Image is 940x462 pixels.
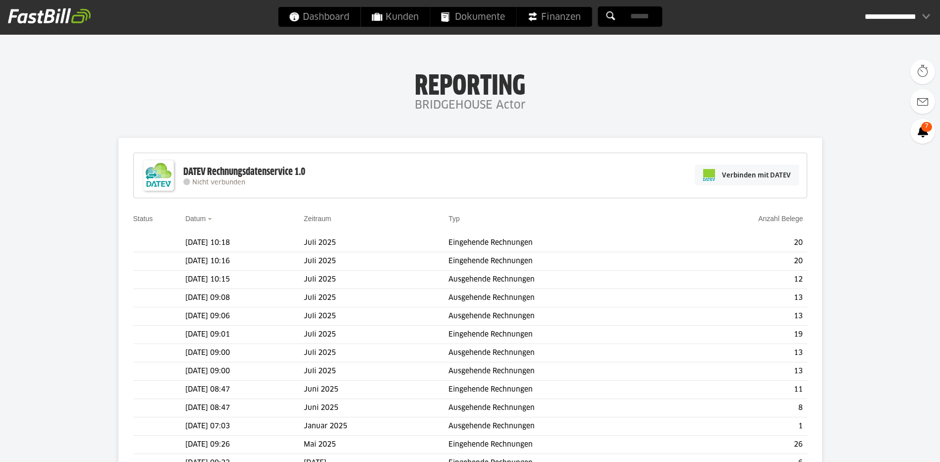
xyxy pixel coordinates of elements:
a: Status [133,215,153,223]
td: Juli 2025 [304,362,448,381]
td: Juni 2025 [304,381,448,399]
a: Kunden [361,7,430,27]
td: Juli 2025 [304,234,448,252]
a: Verbinden mit DATEV [695,165,799,185]
td: Juli 2025 [304,271,448,289]
img: DATEV-Datenservice Logo [139,156,178,195]
img: sort_desc.gif [208,218,214,220]
a: Zeitraum [304,215,331,223]
td: Juli 2025 [304,344,448,362]
td: 26 [677,436,807,454]
td: [DATE] 10:18 [185,234,304,252]
td: Eingehende Rechnungen [448,326,677,344]
td: Ausgehende Rechnungen [448,271,677,289]
span: Finanzen [527,7,581,27]
td: [DATE] 08:47 [185,381,304,399]
td: 12 [677,271,807,289]
td: Mai 2025 [304,436,448,454]
span: 7 [921,122,932,132]
td: 13 [677,362,807,381]
td: 20 [677,234,807,252]
a: Dokumente [430,7,516,27]
td: 8 [677,399,807,417]
td: [DATE] 09:00 [185,362,304,381]
td: 13 [677,344,807,362]
td: Juli 2025 [304,289,448,307]
td: Ausgehende Rechnungen [448,362,677,381]
a: Datum [185,215,206,223]
span: Kunden [372,7,419,27]
td: [DATE] 09:00 [185,344,304,362]
td: [DATE] 09:01 [185,326,304,344]
td: Eingehende Rechnungen [448,252,677,271]
a: 7 [910,119,935,144]
td: [DATE] 09:26 [185,436,304,454]
td: [DATE] 10:16 [185,252,304,271]
td: Juli 2025 [304,307,448,326]
td: Ausgehende Rechnungen [448,289,677,307]
td: Eingehende Rechnungen [448,234,677,252]
td: 19 [677,326,807,344]
td: Ausgehende Rechnungen [448,307,677,326]
td: Januar 2025 [304,417,448,436]
img: fastbill_logo_white.png [8,8,91,24]
span: Dokumente [441,7,505,27]
td: [DATE] 09:06 [185,307,304,326]
td: [DATE] 07:03 [185,417,304,436]
a: Typ [448,215,460,223]
span: Verbinden mit DATEV [722,170,791,180]
img: pi-datev-logo-farbig-24.svg [703,169,715,181]
td: [DATE] 10:15 [185,271,304,289]
td: Ausgehende Rechnungen [448,417,677,436]
a: Dashboard [278,7,360,27]
td: 13 [677,289,807,307]
span: Dashboard [289,7,349,27]
iframe: Öffnet ein Widget, in dem Sie weitere Informationen finden [864,432,930,457]
td: Eingehende Rechnungen [448,381,677,399]
td: 1 [677,417,807,436]
td: Ausgehende Rechnungen [448,399,677,417]
td: [DATE] 09:08 [185,289,304,307]
td: 20 [677,252,807,271]
h1: Reporting [99,70,841,96]
td: Eingehende Rechnungen [448,436,677,454]
td: Juli 2025 [304,252,448,271]
td: Juli 2025 [304,326,448,344]
td: [DATE] 08:47 [185,399,304,417]
td: Ausgehende Rechnungen [448,344,677,362]
a: Anzahl Belege [758,215,803,223]
a: Finanzen [516,7,592,27]
td: 11 [677,381,807,399]
div: DATEV Rechnungsdatenservice 1.0 [183,166,305,178]
td: Juni 2025 [304,399,448,417]
span: Nicht verbunden [192,179,245,186]
td: 13 [677,307,807,326]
